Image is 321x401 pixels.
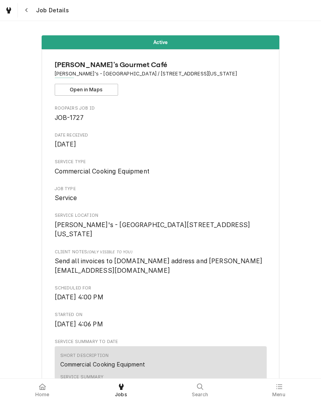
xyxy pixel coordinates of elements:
[153,40,168,45] span: Active
[3,380,81,399] a: Home
[55,186,267,192] span: Job Type
[55,249,267,255] span: Client Notes
[55,105,267,122] div: Roopairs Job ID
[55,212,267,219] span: Service Location
[55,312,267,318] span: Started On
[55,194,77,202] span: Service
[55,256,267,275] span: [object Object]
[55,221,250,238] span: [PERSON_NAME]'s - [GEOGRAPHIC_DATA][STREET_ADDRESS][US_STATE]
[55,60,267,70] span: Name
[55,105,267,112] span: Roopairs Job ID
[55,285,267,302] div: Scheduled For
[55,159,267,176] div: Service Type
[55,84,118,96] button: Open in Maps
[55,220,267,239] span: Service Location
[55,168,149,175] span: Commercial Cooking Equipment
[2,3,16,17] a: Go to Jobs
[34,6,69,14] span: Job Details
[55,114,84,121] span: JOB-1727
[115,391,127,398] span: Jobs
[55,132,267,149] div: Date Received
[55,132,267,139] span: Date Received
[55,141,76,148] span: [DATE]
[87,250,132,254] span: (Only Visible to You)
[192,391,208,398] span: Search
[19,3,34,17] button: Navigate back
[272,391,285,398] span: Menu
[35,391,50,398] span: Home
[60,374,103,380] div: Service Summary
[55,140,267,149] span: Date Received
[60,353,109,359] div: Short Description
[55,320,103,328] span: [DATE] 4:06 PM
[55,193,267,203] span: Job Type
[55,70,267,77] span: Address
[55,167,267,176] span: Service Type
[55,285,267,291] span: Scheduled For
[42,35,279,49] div: Status
[161,380,239,399] a: Search
[55,312,267,329] div: Started On
[60,360,145,368] div: Commercial Cooking Equipment
[55,186,267,203] div: Job Type
[55,249,267,276] div: [object Object]
[55,320,267,329] span: Started On
[55,257,263,274] span: Send all invoices to [DOMAIN_NAME] address and [PERSON_NAME][EMAIL_ADDRESS][DOMAIN_NAME]
[55,212,267,239] div: Service Location
[55,60,267,96] div: Client Information
[240,380,318,399] a: Menu
[55,293,267,302] span: Scheduled For
[55,159,267,165] span: Service Type
[55,339,267,345] span: Service Summary To Date
[82,380,160,399] a: Jobs
[55,293,103,301] span: [DATE] 4:00 PM
[55,113,267,123] span: Roopairs Job ID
